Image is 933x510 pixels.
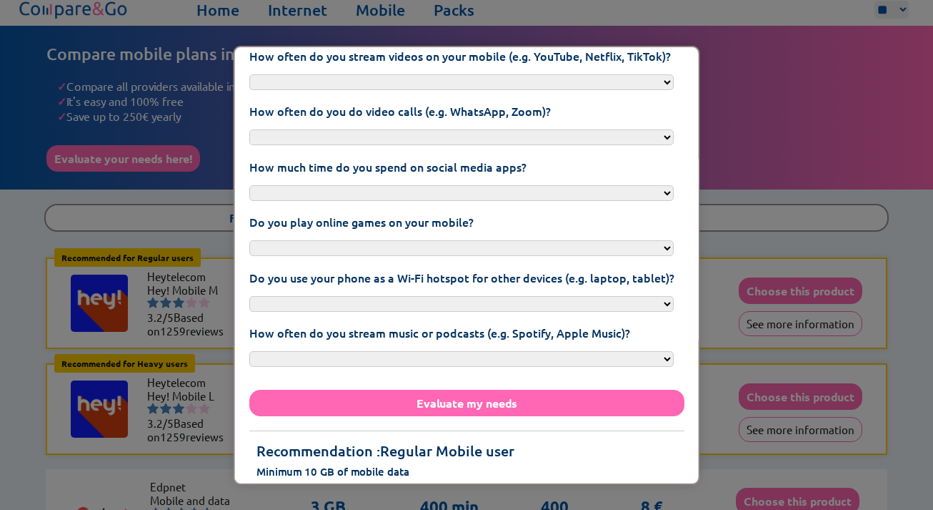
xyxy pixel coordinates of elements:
[249,214,684,230] label: Do you play online games on your mobile?
[249,390,684,416] button: Evaluate my needs
[249,159,684,175] label: How much time do you spend on social media apps?
[249,48,684,64] label: How often do you stream videos on your mobile (e.g. YouTube, Netflix, TikTok)?
[249,103,684,119] label: How often do you do video calls (e.g. WhatsApp, Zoom)?
[249,270,684,285] label: Do you use your phone as a Wi-Fi hotspot for other devices (e.g. laptop, tablet)?
[256,441,677,480] h3: Recommendation :
[256,441,514,479] span: Regular Mobile user
[249,325,684,340] label: How often do you stream music or podcasts (e.g. Spotify, Apple Music)?
[256,483,677,509] p: Based on your responses we recommend you to look for the products in the category. You can filter...
[256,464,409,479] span: Minimum 10 GB of mobile data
